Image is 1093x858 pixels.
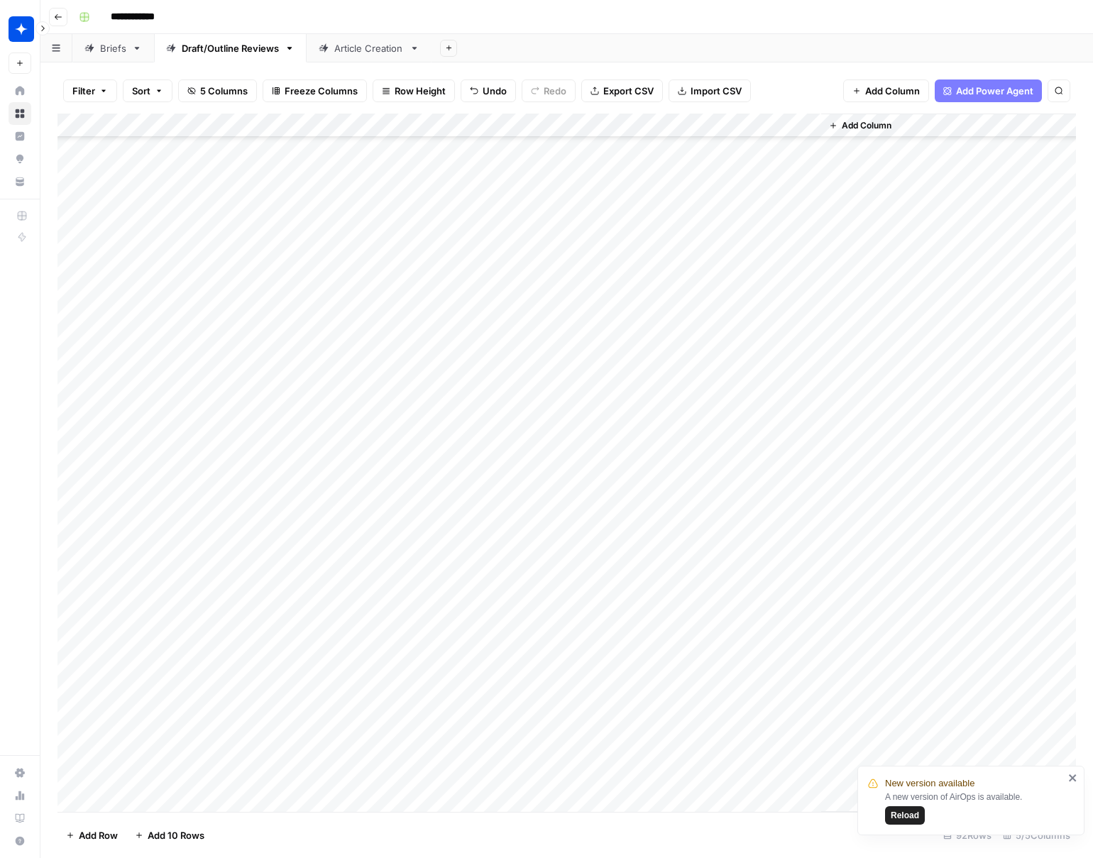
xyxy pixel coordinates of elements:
[285,84,358,98] span: Freeze Columns
[603,84,654,98] span: Export CSV
[842,119,891,132] span: Add Column
[891,809,919,822] span: Reload
[935,79,1042,102] button: Add Power Agent
[9,761,31,784] a: Settings
[843,79,929,102] button: Add Column
[997,824,1076,847] div: 5/5 Columns
[885,776,974,791] span: New version available
[885,791,1064,825] div: A new version of AirOps is available.
[9,148,31,170] a: Opportunities
[9,125,31,148] a: Insights
[581,79,663,102] button: Export CSV
[544,84,566,98] span: Redo
[669,79,751,102] button: Import CSV
[79,828,118,842] span: Add Row
[9,170,31,193] a: Your Data
[691,84,742,98] span: Import CSV
[126,824,213,847] button: Add 10 Rows
[9,807,31,830] a: Learning Hub
[9,79,31,102] a: Home
[938,824,997,847] div: 92 Rows
[263,79,367,102] button: Freeze Columns
[178,79,257,102] button: 5 Columns
[522,79,576,102] button: Redo
[395,84,446,98] span: Row Height
[9,102,31,125] a: Browse
[148,828,204,842] span: Add 10 Rows
[132,84,150,98] span: Sort
[1068,772,1078,783] button: close
[334,41,404,55] div: Article Creation
[154,34,307,62] a: Draft/Outline Reviews
[57,824,126,847] button: Add Row
[373,79,455,102] button: Row Height
[72,84,95,98] span: Filter
[9,11,31,47] button: Workspace: Wiz
[9,784,31,807] a: Usage
[865,84,920,98] span: Add Column
[956,84,1033,98] span: Add Power Agent
[72,34,154,62] a: Briefs
[63,79,117,102] button: Filter
[200,84,248,98] span: 5 Columns
[823,116,897,135] button: Add Column
[182,41,279,55] div: Draft/Outline Reviews
[9,830,31,852] button: Help + Support
[123,79,172,102] button: Sort
[461,79,516,102] button: Undo
[100,41,126,55] div: Briefs
[307,34,432,62] a: Article Creation
[885,806,925,825] button: Reload
[483,84,507,98] span: Undo
[9,16,34,42] img: Wiz Logo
